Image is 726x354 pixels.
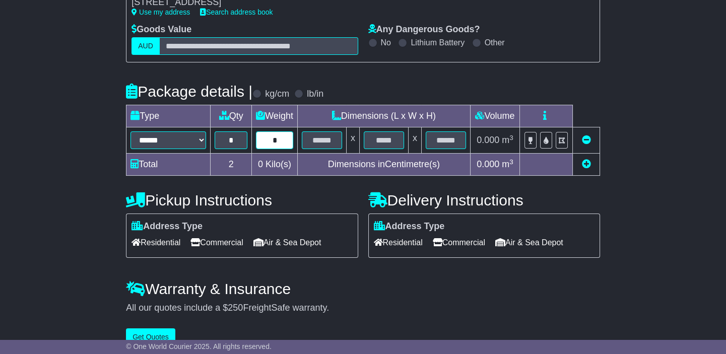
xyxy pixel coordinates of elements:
[381,38,391,47] label: No
[374,235,423,250] span: Residential
[131,235,180,250] span: Residential
[408,127,421,154] td: x
[258,159,263,169] span: 0
[485,38,505,47] label: Other
[433,235,485,250] span: Commercial
[495,235,563,250] span: Air & Sea Depot
[470,105,519,127] td: Volume
[211,105,252,127] td: Qty
[581,135,590,145] a: Remove this item
[131,221,203,232] label: Address Type
[374,221,445,232] label: Address Type
[190,235,243,250] span: Commercial
[126,328,175,346] button: Get Quotes
[307,89,323,100] label: lb/in
[252,154,298,176] td: Kilo(s)
[126,192,358,208] h4: Pickup Instructions
[502,135,513,145] span: m
[477,159,499,169] span: 0.000
[368,24,480,35] label: Any Dangerous Goods?
[200,8,273,16] a: Search address book
[477,135,499,145] span: 0.000
[509,158,513,166] sup: 3
[368,192,600,208] h4: Delivery Instructions
[581,159,590,169] a: Add new item
[126,154,211,176] td: Total
[346,127,359,154] td: x
[131,24,191,35] label: Goods Value
[253,235,321,250] span: Air & Sea Depot
[126,303,600,314] div: All our quotes include a $ FreightSafe warranty.
[411,38,465,47] label: Lithium Battery
[211,154,252,176] td: 2
[131,8,190,16] a: Use my address
[126,83,252,100] h4: Package details |
[228,303,243,313] span: 250
[297,154,470,176] td: Dimensions in Centimetre(s)
[509,134,513,141] sup: 3
[297,105,470,127] td: Dimensions (L x W x H)
[126,280,600,297] h4: Warranty & Insurance
[131,37,160,55] label: AUD
[252,105,298,127] td: Weight
[265,89,289,100] label: kg/cm
[502,159,513,169] span: m
[126,342,272,350] span: © One World Courier 2025. All rights reserved.
[126,105,211,127] td: Type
